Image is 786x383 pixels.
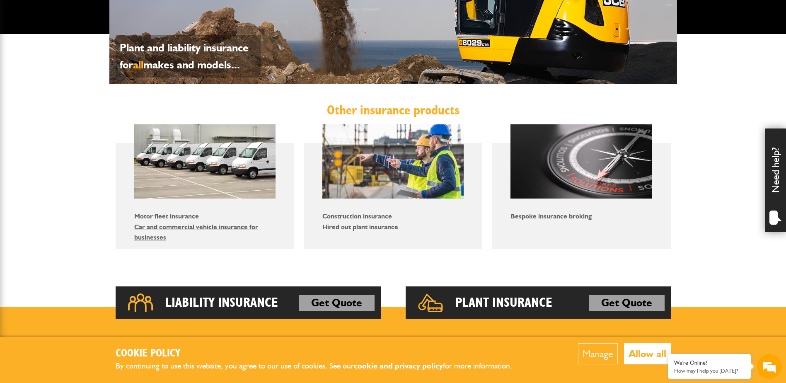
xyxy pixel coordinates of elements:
a: Bespoke insurance broking [510,212,592,220]
p: By continuing to use this website, you agree to our use of cookies. See our for more information. [116,360,526,373]
a: Car and commercial vehicle insurance for businesses [134,223,258,242]
p: Plant and liability insurance for makes and models... [120,39,256,73]
img: Construction insurance [322,124,464,199]
button: Manage [578,343,618,364]
input: Enter your phone number [11,126,151,144]
a: Get Quote [589,295,665,311]
img: d_20077148190_company_1631870298795_20077148190 [14,46,35,58]
input: Enter your email address [11,101,151,119]
em: Start Chat [113,255,150,267]
a: Construction insurance [322,212,392,220]
div: Need help? [765,128,786,232]
h2: Other insurance products [116,102,671,118]
div: Chat with us now [43,46,139,57]
p: How may I help you today? [674,368,745,374]
div: Minimize live chat window [136,4,156,24]
input: Enter your last name [11,77,151,95]
img: Bespoke insurance broking [510,124,652,199]
span: all [133,58,143,71]
textarea: Type your message and hit 'Enter' [11,150,151,248]
h2: Cookie Policy [116,347,526,360]
img: Motor fleet insurance [134,124,276,199]
h2: Plant Insurance [455,295,552,311]
a: Hired out plant insurance [322,223,398,231]
h2: Liability Insurance [165,295,278,311]
a: Motor fleet insurance [134,212,199,220]
a: Get Quote [299,295,375,311]
button: Allow all [624,343,671,364]
div: We're Online! [674,359,745,366]
a: cookie and privacy policy [354,361,443,371]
